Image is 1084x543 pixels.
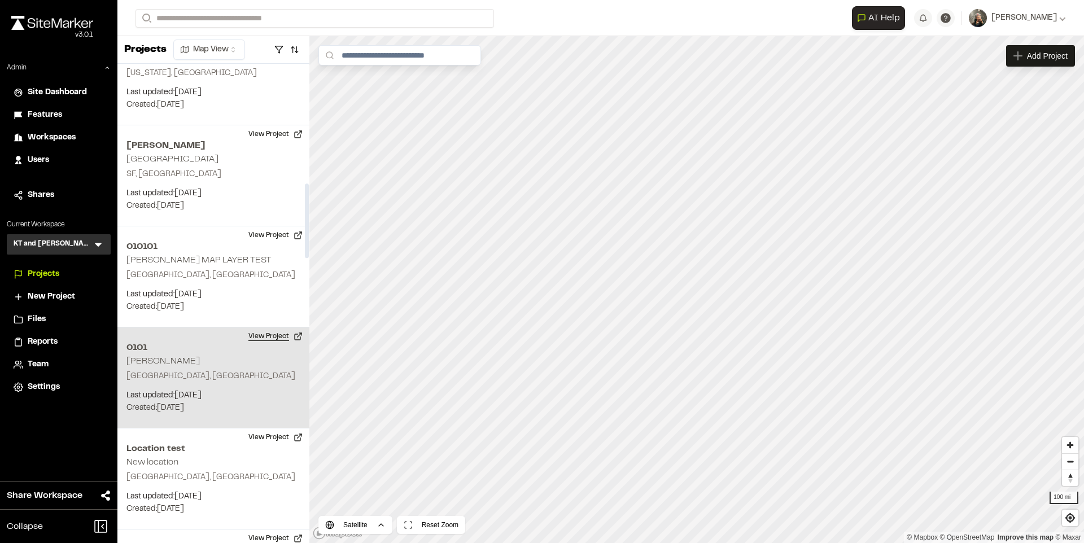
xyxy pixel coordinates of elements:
[1062,470,1078,486] button: Reset bearing to north
[907,533,938,541] a: Mapbox
[14,358,104,371] a: Team
[1062,453,1078,470] button: Zoom out
[126,139,300,152] h2: [PERSON_NAME]
[14,239,93,250] h3: KT and [PERSON_NAME]
[969,9,1066,27] button: [PERSON_NAME]
[126,402,300,414] p: Created: [DATE]
[126,155,218,163] h2: [GEOGRAPHIC_DATA]
[7,220,111,230] p: Current Workspace
[126,491,300,503] p: Last updated: [DATE]
[14,132,104,144] a: Workspaces
[126,67,300,80] p: [US_STATE], [GEOGRAPHIC_DATA]
[940,533,995,541] a: OpenStreetMap
[868,11,900,25] span: AI Help
[28,381,60,393] span: Settings
[852,6,910,30] div: Open AI Assistant
[242,428,309,446] button: View Project
[7,489,82,502] span: Share Workspace
[126,288,300,301] p: Last updated: [DATE]
[126,200,300,212] p: Created: [DATE]
[28,358,49,371] span: Team
[7,63,27,73] p: Admin
[11,16,93,30] img: rebrand.png
[14,313,104,326] a: Files
[14,189,104,202] a: Shares
[242,226,309,244] button: View Project
[126,269,300,282] p: [GEOGRAPHIC_DATA], [GEOGRAPHIC_DATA]
[14,291,104,303] a: New Project
[28,336,58,348] span: Reports
[1027,50,1068,62] span: Add Project
[28,86,87,99] span: Site Dashboard
[998,533,1054,541] a: Map feedback
[1062,454,1078,470] span: Zoom out
[309,36,1084,543] canvas: Map
[242,327,309,345] button: View Project
[14,336,104,348] a: Reports
[126,86,300,99] p: Last updated: [DATE]
[969,9,987,27] img: User
[135,9,156,28] button: Search
[397,516,465,534] button: Reset Zoom
[126,256,271,264] h2: [PERSON_NAME] MAP LAYER TEST
[126,357,200,365] h2: [PERSON_NAME]
[28,132,76,144] span: Workspaces
[11,30,93,40] div: Oh geez...please don't...
[1055,533,1081,541] a: Maxar
[28,313,46,326] span: Files
[126,99,300,111] p: Created: [DATE]
[126,389,300,402] p: Last updated: [DATE]
[1050,492,1078,504] div: 100 mi
[124,42,167,58] p: Projects
[318,516,392,534] button: Satellite
[126,503,300,515] p: Created: [DATE]
[14,381,104,393] a: Settings
[28,154,49,167] span: Users
[126,168,300,181] p: SF, [GEOGRAPHIC_DATA]
[28,189,54,202] span: Shares
[126,187,300,200] p: Last updated: [DATE]
[991,12,1057,24] span: [PERSON_NAME]
[28,109,62,121] span: Features
[126,341,300,354] h2: 0101
[1062,437,1078,453] button: Zoom in
[126,301,300,313] p: Created: [DATE]
[28,291,75,303] span: New Project
[7,520,43,533] span: Collapse
[14,268,104,281] a: Projects
[126,471,300,484] p: [GEOGRAPHIC_DATA], [GEOGRAPHIC_DATA]
[1062,510,1078,526] button: Find my location
[126,442,300,456] h2: Location test
[126,458,178,466] h2: New location
[126,240,300,253] h2: 010101
[313,527,362,540] a: Mapbox logo
[14,109,104,121] a: Features
[126,370,300,383] p: [GEOGRAPHIC_DATA], [GEOGRAPHIC_DATA]
[14,86,104,99] a: Site Dashboard
[14,154,104,167] a: Users
[28,268,59,281] span: Projects
[852,6,905,30] button: Open AI Assistant
[242,125,309,143] button: View Project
